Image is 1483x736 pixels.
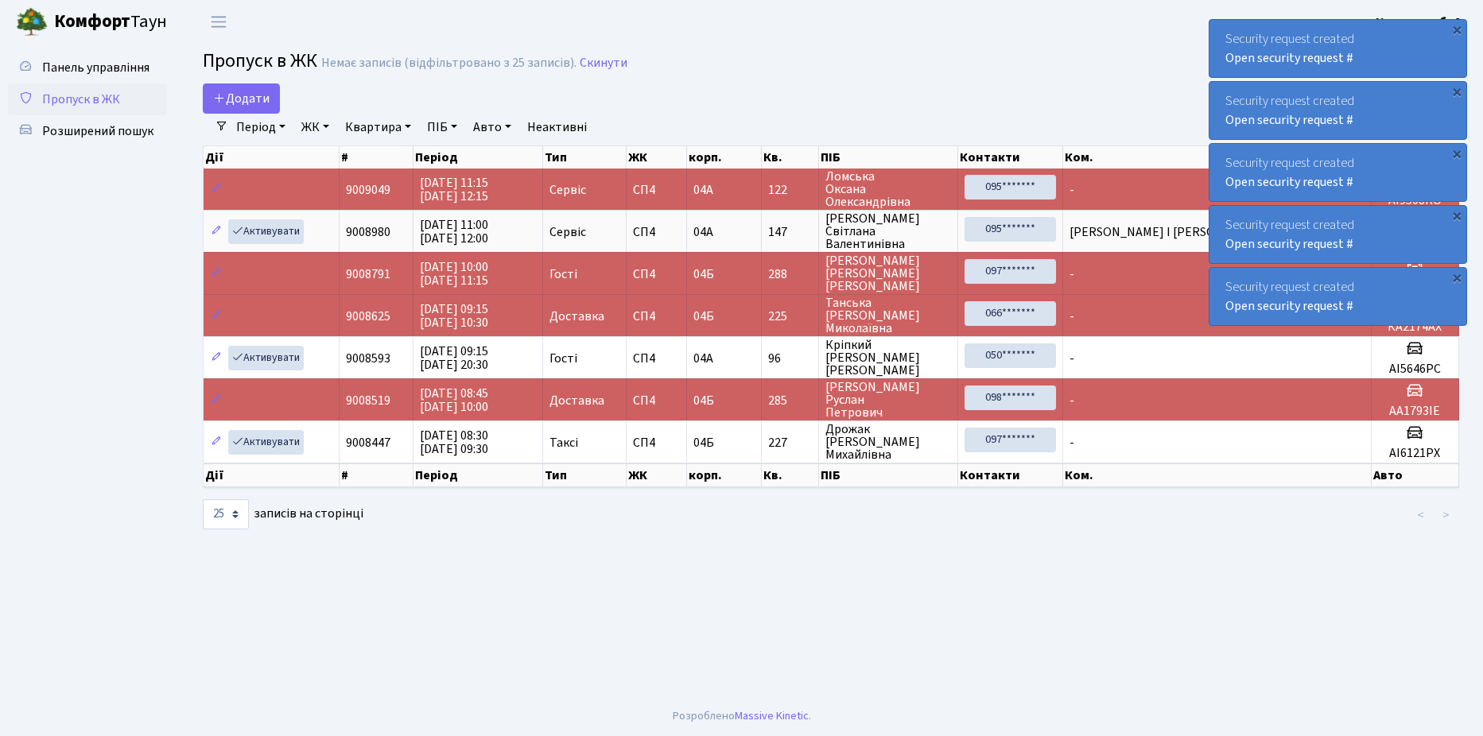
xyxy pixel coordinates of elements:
span: [DATE] 08:30 [DATE] 09:30 [420,427,488,458]
a: Період [230,114,292,141]
span: Дрожак [PERSON_NAME] Михайлівна [825,423,952,461]
th: Ком. [1063,146,1372,169]
span: [DATE] 09:15 [DATE] 20:30 [420,343,488,374]
span: 96 [768,352,812,365]
span: Танська [PERSON_NAME] Миколаївна [825,296,952,335]
th: корп. [687,463,762,487]
span: Пропуск в ЖК [203,47,317,75]
div: × [1449,269,1465,285]
th: Кв. [762,463,819,487]
span: [PERSON_NAME] Руслан Петрович [825,381,952,419]
span: [DATE] 11:15 [DATE] 12:15 [420,174,488,205]
div: × [1449,21,1465,37]
th: Тип [543,463,627,487]
div: Security request created [1209,144,1466,201]
span: - [1070,434,1074,451]
th: Дії [204,463,340,487]
span: 9008519 [346,392,390,409]
span: СП4 [633,184,680,196]
div: Немає записів (відфільтровано з 25 записів). [321,56,577,71]
th: Контакти [958,146,1062,169]
span: Гості [549,268,577,281]
span: Таун [54,9,167,36]
span: 288 [768,268,812,281]
h5: КА2174АХ [1378,320,1452,335]
span: 9008593 [346,350,390,367]
span: [PERSON_NAME] Світлана Валентинівна [825,212,952,250]
span: [DATE] 08:45 [DATE] 10:00 [420,385,488,416]
span: 9008980 [346,223,390,241]
span: [PERSON_NAME] [PERSON_NAME] [PERSON_NAME] [825,254,952,292]
span: Ломська Оксана Олександрівна [825,170,952,208]
span: СП4 [633,226,680,238]
a: Розширений пошук [8,115,167,147]
span: СП4 [633,352,680,365]
div: × [1449,207,1465,223]
span: [DATE] 11:00 [DATE] 12:00 [420,216,488,247]
button: Переключити навігацію [199,9,239,35]
span: СП4 [633,268,680,281]
h5: АІ5646РС [1378,362,1452,377]
a: Open security request # [1225,297,1353,315]
a: Квартира [339,114,417,141]
span: 9008625 [346,308,390,325]
span: Пропуск в ЖК [42,91,120,108]
a: Консьєрж б. 4. [1376,13,1464,32]
span: 04А [693,223,713,241]
th: Ком. [1063,463,1372,487]
span: СП4 [633,394,680,407]
span: Панель управління [42,59,149,76]
span: СП4 [633,310,680,323]
b: Комфорт [54,9,130,34]
th: Контакти [958,463,1062,487]
a: Активувати [228,346,304,370]
span: 04Б [693,265,714,283]
div: × [1449,83,1465,99]
span: Доставка [549,394,604,407]
th: # [340,463,413,487]
div: Security request created [1209,206,1466,263]
div: Розроблено . [673,707,811,725]
a: Панель управління [8,52,167,83]
span: 04А [693,350,713,367]
span: [DATE] 09:15 [DATE] 10:30 [420,300,488,331]
th: ЖК [627,463,687,487]
span: СП4 [633,436,680,449]
span: Кріпкий [PERSON_NAME] [PERSON_NAME] [825,339,952,377]
th: Авто [1372,463,1459,487]
span: - [1070,265,1074,283]
th: Період [413,146,543,169]
span: - [1070,181,1074,199]
a: Активувати [228,219,304,244]
h5: АА1793ІЕ [1378,404,1452,419]
span: 225 [768,310,812,323]
th: Кв. [762,146,819,169]
a: Open security request # [1225,235,1353,253]
span: 9008447 [346,434,390,451]
div: Security request created [1209,82,1466,139]
th: корп. [687,146,762,169]
span: 285 [768,394,812,407]
span: Доставка [549,310,604,323]
div: Security request created [1209,20,1466,77]
span: Додати [213,90,270,107]
a: Неактивні [521,114,593,141]
span: [PERSON_NAME] І [PERSON_NAME] ПРОПУСТИТИ [1070,223,1351,241]
th: # [340,146,413,169]
span: 04Б [693,392,714,409]
a: ПІБ [421,114,464,141]
a: Активувати [228,430,304,455]
span: Розширений пошук [42,122,153,140]
span: 147 [768,226,812,238]
span: 04Б [693,308,714,325]
span: - [1070,308,1074,325]
th: ЖК [627,146,687,169]
span: Таксі [549,436,578,449]
img: logo.png [16,6,48,38]
a: Open security request # [1225,173,1353,191]
a: Massive Kinetic [735,707,809,724]
span: 227 [768,436,812,449]
select: записів на сторінці [203,499,249,529]
a: Скинути [580,56,627,71]
a: Пропуск в ЖК [8,83,167,115]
